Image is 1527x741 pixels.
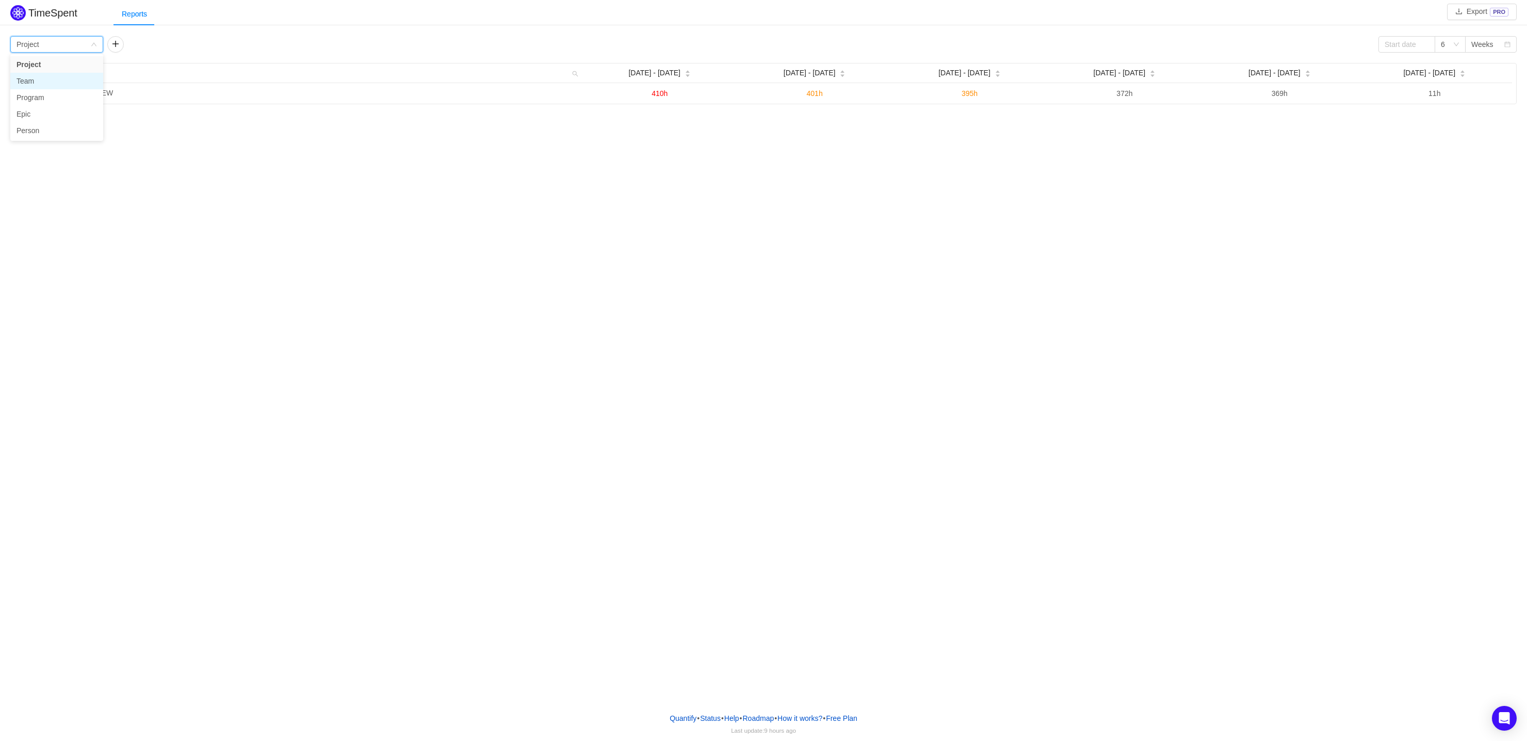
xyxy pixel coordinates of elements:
[1149,69,1156,76] div: Sort
[938,68,990,78] span: [DATE] - [DATE]
[685,69,691,76] div: Sort
[700,711,721,726] a: Status
[10,89,103,106] li: Program
[669,711,697,726] a: Quantify
[1378,36,1435,53] input: Start date
[1441,37,1445,52] div: 6
[28,7,77,19] h2: TimeSpent
[685,69,691,72] i: icon: caret-up
[1305,73,1310,76] i: icon: caret-down
[1248,68,1301,78] span: [DATE] - [DATE]
[1150,69,1156,72] i: icon: caret-up
[10,56,103,73] li: Project
[764,727,796,734] span: 9 hours ago
[10,5,26,21] img: Quantify logo
[113,3,155,26] div: Reports
[839,69,846,76] div: Sort
[777,711,823,726] button: How it works?
[1459,69,1466,76] div: Sort
[1504,41,1510,49] i: icon: calendar
[1428,89,1440,98] span: 11h
[742,711,775,726] a: Roadmap
[17,37,39,52] div: Project
[10,73,103,89] li: Team
[740,714,742,722] span: •
[962,89,978,98] span: 395h
[1305,69,1310,72] i: icon: caret-up
[1460,69,1466,72] i: icon: caret-up
[1460,73,1466,76] i: icon: caret-down
[685,73,691,76] i: icon: caret-down
[1150,73,1156,76] i: icon: caret-down
[724,711,740,726] a: Help
[1116,89,1132,98] span: 372h
[91,41,97,49] i: icon: down
[697,714,700,722] span: •
[825,711,858,726] button: Free Plan
[10,106,103,122] li: Epic
[107,36,124,53] button: icon: plus
[995,69,1000,72] i: icon: caret-up
[774,714,777,722] span: •
[1094,68,1146,78] span: [DATE] - [DATE]
[731,727,796,734] span: Last update:
[995,73,1000,76] i: icon: caret-down
[1447,4,1517,20] button: icon: downloadExportPRO
[1471,37,1493,52] div: Weeks
[10,122,103,139] li: Person
[995,69,1001,76] div: Sort
[807,89,823,98] span: 401h
[628,68,680,78] span: [DATE] - [DATE]
[840,69,846,72] i: icon: caret-up
[721,714,724,722] span: •
[823,714,825,722] span: •
[1492,706,1517,731] div: Open Intercom Messenger
[1453,41,1459,49] i: icon: down
[568,63,582,83] i: icon: search
[1305,69,1311,76] div: Sort
[652,89,668,98] span: 410h
[840,73,846,76] i: icon: caret-down
[1272,89,1288,98] span: 369h
[1403,68,1455,78] span: [DATE] - [DATE]
[784,68,836,78] span: [DATE] - [DATE]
